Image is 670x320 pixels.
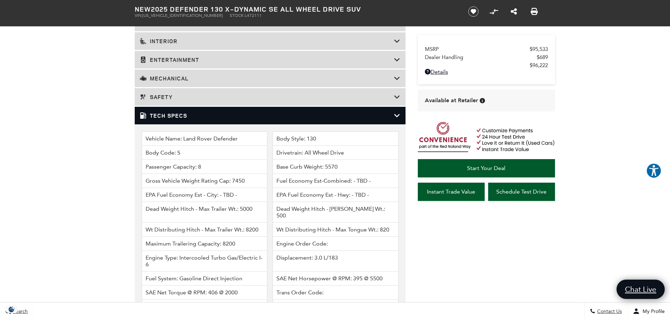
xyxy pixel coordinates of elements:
span: $95,533 [530,46,548,52]
span: Start Your Deal [467,165,505,171]
li: Trans Type: 8 [142,300,268,314]
span: Dealer Handling [425,54,537,60]
h3: Entertainment [140,56,394,63]
span: Stock: [230,13,245,18]
h3: Interior [140,38,394,45]
li: Maximum Trailering Capacity: 8200 [142,237,268,251]
li: Displacement: 3.0 L/183 [273,251,398,272]
button: Explore your accessibility options [646,163,662,178]
span: Chat Live [621,285,660,294]
button: Save vehicle [466,6,481,17]
aside: Accessibility Help Desk [646,163,662,180]
li: Wt Distributing Hitch - Max Tongue Wt.: 820 [273,223,398,237]
li: Dead Weight Hitch - [PERSON_NAME] Wt.: 500 [273,202,398,223]
li: Wt Distributing Hitch - Max Trailer Wt.: 8200 [142,223,268,237]
a: Schedule Test Drive [488,183,555,201]
section: Click to Open Cookie Consent Modal [4,306,20,313]
h3: Safety [140,93,394,100]
iframe: YouTube video player [418,204,555,315]
span: VIN: [135,13,142,18]
div: Vehicle is in stock and ready for immediate delivery. Due to demand, availability is subject to c... [480,98,485,103]
a: Chat Live [617,280,665,299]
span: L472111 [245,13,262,18]
span: Available at Retailer [425,97,478,104]
li: Trans Description Cont.: Automatic w/OD [273,300,398,314]
a: Share this New 2025 Defender 130 X-Dynamic SE All Wheel Drive SUV [511,7,517,16]
a: Dealer Handling $689 [425,54,548,60]
li: Body Code: S [142,146,268,160]
span: [US_VEHICLE_IDENTIFICATION_NUMBER] [142,13,223,18]
li: Engine Order Code: [273,237,398,251]
li: EPA Fuel Economy Est - City: - TBD - [142,188,268,202]
a: Print this New 2025 Defender 130 X-Dynamic SE All Wheel Drive SUV [531,7,538,16]
img: Opt-Out Icon [4,306,20,313]
li: Engine Type: Intercooled Turbo Gas/Electric I-6 [142,251,268,272]
li: Fuel System: Gasoline Direct Injection [142,272,268,286]
strong: New [135,4,151,14]
h3: Mechanical [140,75,394,82]
li: Gross Vehicle Weight Rating Cap: 7450 [142,174,268,188]
span: $689 [537,54,548,60]
a: MSRP $95,533 [425,46,548,52]
li: EPA Fuel Economy Est - Hwy: - TBD - [273,188,398,202]
li: Drivetrain: All Wheel Drive [273,146,398,160]
span: Schedule Test Drive [496,188,547,195]
li: Passenger Capacity: 8 [142,160,268,174]
li: Fuel Economy Est-Combined: - TBD - [273,174,398,188]
a: Start Your Deal [418,159,555,177]
span: My Profile [640,308,665,314]
span: $96,222 [530,62,548,68]
a: Instant Trade Value [418,183,485,201]
a: Details [425,68,548,75]
li: Dead Weight Hitch - Max Trailer Wt.: 5000 [142,202,268,223]
li: Vehicle Name: Land Rover Defender [142,131,268,146]
a: $96,222 [425,62,548,68]
span: Contact Us [595,308,622,314]
li: Trans Order Code: [273,286,398,300]
li: SAE Net Torque @ RPM: 406 @ 2000 [142,286,268,300]
h3: Tech Specs [140,112,394,119]
span: MSRP [425,46,530,52]
li: Base Curb Weight: 5570 [273,160,398,174]
h1: 2025 Defender 130 X-Dynamic SE All Wheel Drive SUV [135,5,457,13]
span: Instant Trade Value [427,188,475,195]
button: Compare Vehicle [489,6,499,17]
button: Open user profile menu [627,302,670,320]
li: SAE Net Horsepower @ RPM: 395 @ 5500 [273,272,398,286]
li: Body Style: 130 [273,131,398,146]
